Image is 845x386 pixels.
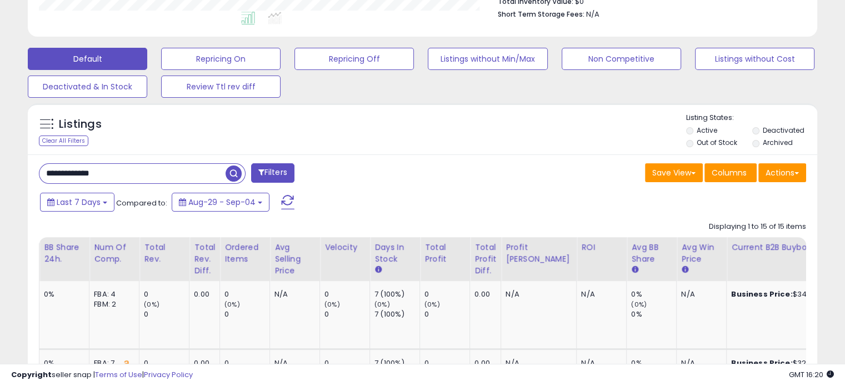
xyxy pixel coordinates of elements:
[498,9,584,19] b: Short Term Storage Fees:
[631,265,638,275] small: Avg BB Share.
[704,163,757,182] button: Columns
[11,370,193,380] div: seller snap | |
[731,289,840,299] div: $34.95
[144,309,189,319] div: 0
[645,163,703,182] button: Save View
[324,309,369,319] div: 0
[762,126,804,135] label: Deactivated
[194,242,215,277] div: Total Rev. Diff.
[731,289,792,299] b: Business Price:
[274,289,311,299] div: N/A
[374,309,419,319] div: 7 (100%)
[28,48,147,70] button: Default
[224,309,269,319] div: 0
[11,369,52,380] strong: Copyright
[324,300,340,309] small: (0%)
[581,289,618,299] div: N/A
[251,163,294,183] button: Filters
[224,242,265,265] div: Ordered Items
[709,222,806,232] div: Displaying 1 to 15 of 15 items
[581,242,622,253] div: ROI
[424,309,469,319] div: 0
[194,289,211,299] div: 0.00
[161,76,281,98] button: Review Ttl rev diff
[274,242,315,277] div: Avg Selling Price
[681,289,718,299] div: N/A
[374,300,390,309] small: (0%)
[506,289,568,299] div: N/A
[324,289,369,299] div: 0
[474,289,492,299] div: 0.00
[681,242,722,265] div: Avg Win Price
[631,300,647,309] small: (0%)
[697,126,717,135] label: Active
[374,242,415,265] div: Days In Stock
[697,138,737,147] label: Out of Stock
[428,48,547,70] button: Listings without Min/Max
[474,242,496,277] div: Total Profit Diff.
[28,76,147,98] button: Deactivated & In Stock
[59,117,102,132] h5: Listings
[144,369,193,380] a: Privacy Policy
[424,242,465,265] div: Total Profit
[424,300,440,309] small: (0%)
[789,369,834,380] span: 2025-09-12 16:20 GMT
[586,9,599,19] span: N/A
[224,289,269,299] div: 0
[562,48,681,70] button: Non Competitive
[631,309,676,319] div: 0%
[681,265,688,275] small: Avg Win Price.
[695,48,814,70] button: Listings without Cost
[374,265,381,275] small: Days In Stock.
[39,136,88,146] div: Clear All Filters
[294,48,414,70] button: Repricing Off
[44,289,81,299] div: 0%
[631,289,676,299] div: 0%
[116,198,167,208] span: Compared to:
[424,289,469,299] div: 0
[44,242,84,265] div: BB Share 24h.
[188,197,256,208] span: Aug-29 - Sep-04
[94,299,131,309] div: FBM: 2
[631,242,672,265] div: Avg BB Share
[686,113,817,123] p: Listing States:
[506,242,572,265] div: Profit [PERSON_NAME]
[95,369,142,380] a: Terms of Use
[40,193,114,212] button: Last 7 Days
[94,242,134,265] div: Num of Comp.
[144,289,189,299] div: 0
[172,193,269,212] button: Aug-29 - Sep-04
[758,163,806,182] button: Actions
[712,167,747,178] span: Columns
[94,289,131,299] div: FBA: 4
[161,48,281,70] button: Repricing On
[762,138,792,147] label: Archived
[224,300,240,309] small: (0%)
[144,300,159,309] small: (0%)
[144,242,184,265] div: Total Rev.
[324,242,365,253] div: Velocity
[731,242,844,253] div: Current B2B Buybox Price
[374,289,419,299] div: 7 (100%)
[57,197,101,208] span: Last 7 Days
